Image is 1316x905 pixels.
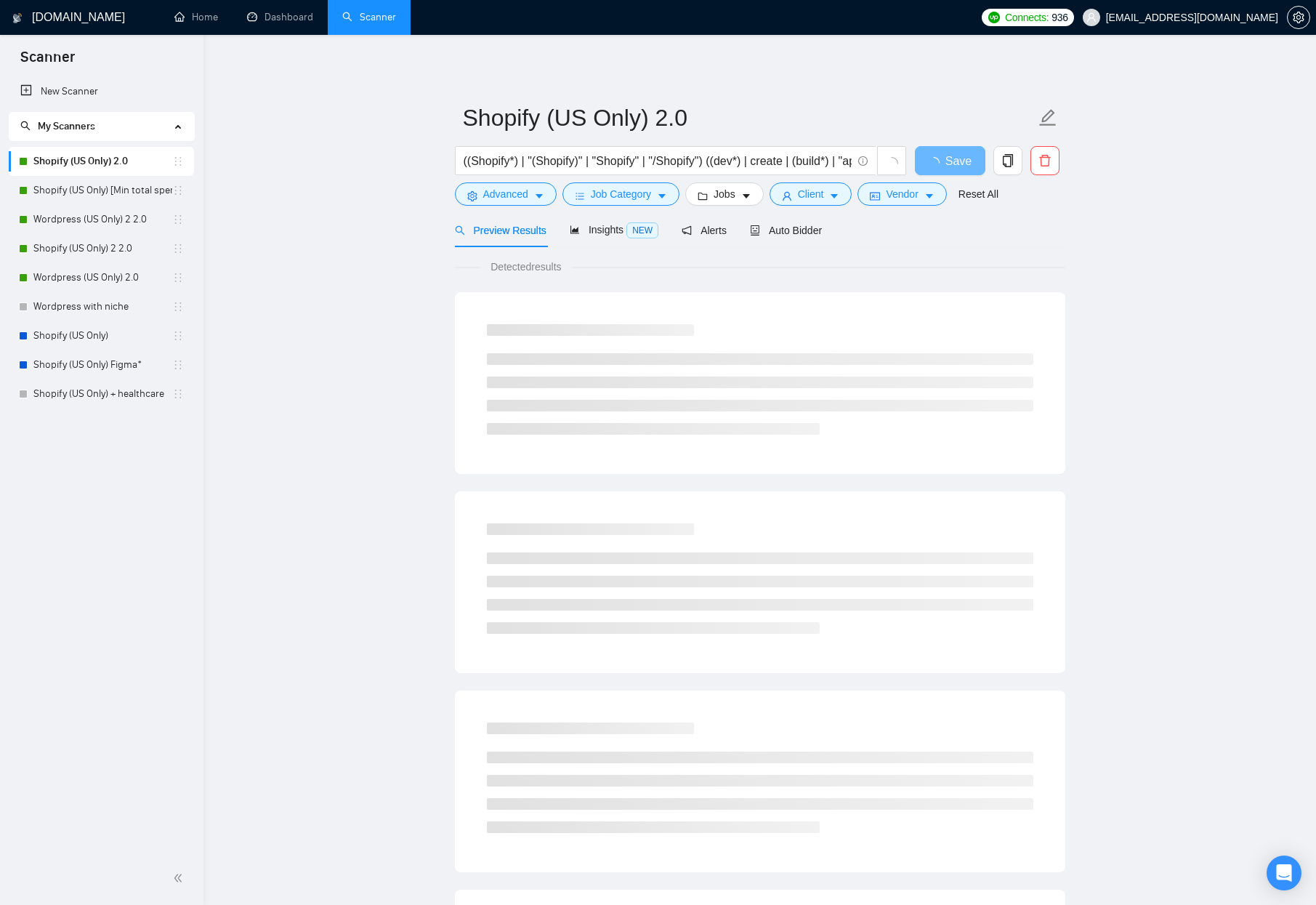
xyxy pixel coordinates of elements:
[467,190,477,201] span: setting
[20,120,95,132] span: My Scanners
[9,205,194,234] li: Wordpress (US Only) 2 2.0
[682,225,692,236] span: notification
[915,146,985,175] button: Save
[924,190,934,201] span: caret-down
[798,186,824,202] span: Client
[9,350,194,379] li: Shopify (US Only) Figma*
[172,272,184,283] span: holder
[682,225,727,236] span: Alerts
[33,205,172,234] a: Wordpress (US Only) 2 2.0
[534,190,544,201] span: caret-down
[9,176,194,205] li: Shopify (US Only) [Min total spent $10k] 2.0
[455,225,465,236] span: search
[9,379,194,409] li: Shopify (US Only) + healthcare
[33,234,172,263] a: Shopify (US Only) 2 2.0
[172,243,184,254] span: holder
[9,292,194,321] li: Wordpress with niche
[9,147,194,176] li: Shopify (US Only) 2.0
[33,292,172,321] a: Wordpress with niche
[945,152,972,170] span: Save
[464,152,852,170] input: Search Freelance Jobs...
[870,190,880,201] span: idcard
[857,182,946,206] button: idcardVendorcaret-down
[33,263,172,292] a: Wordpress (US Only) 2.0
[9,47,86,77] span: Scanner
[1267,856,1301,890] div: Open Intercom Messenger
[591,186,651,202] span: Job Category
[247,11,313,23] a: dashboardDashboard
[770,182,852,206] button: userClientcaret-down
[33,176,172,205] a: Shopify (US Only) [Min total spent $10k] 2.0
[172,156,184,167] span: holder
[9,321,194,350] li: Shopify (US Only)
[480,259,571,275] span: Detected results
[1038,108,1057,127] span: edit
[570,224,658,236] span: Insights
[172,214,184,225] span: holder
[714,186,735,202] span: Jobs
[38,120,95,132] span: My Scanners
[173,871,187,885] span: double-left
[1051,9,1067,25] span: 936
[1287,6,1310,29] button: setting
[342,11,396,23] a: searchScanner
[928,157,945,169] span: loading
[33,321,172,350] a: Shopify (US Only)
[9,263,194,292] li: Wordpress (US Only) 2.0
[174,11,218,23] a: homeHome
[657,190,667,201] span: caret-down
[1287,12,1310,23] a: setting
[172,330,184,342] span: holder
[858,156,868,166] span: info-circle
[455,182,557,206] button: settingAdvancedcaret-down
[993,146,1022,175] button: copy
[172,185,184,196] span: holder
[886,186,918,202] span: Vendor
[685,182,764,206] button: folderJobscaret-down
[33,350,172,379] a: Shopify (US Only) Figma*
[12,7,23,30] img: logo
[1288,12,1309,23] span: setting
[885,157,898,170] span: loading
[570,225,580,235] span: area-chart
[750,225,822,236] span: Auto Bidder
[829,190,839,201] span: caret-down
[1086,12,1097,23] span: user
[782,190,792,201] span: user
[1030,146,1059,175] button: delete
[463,100,1036,136] input: Scanner name...
[575,190,585,201] span: bars
[172,301,184,313] span: holder
[33,147,172,176] a: Shopify (US Only) 2.0
[483,186,528,202] span: Advanced
[750,225,760,236] span: robot
[741,190,751,201] span: caret-down
[988,12,1000,23] img: upwork-logo.png
[9,77,194,106] li: New Scanner
[1005,9,1049,25] span: Connects:
[698,190,708,201] span: folder
[9,234,194,263] li: Shopify (US Only) 2 2.0
[1031,154,1059,167] span: delete
[994,154,1022,167] span: copy
[958,186,998,202] a: Reset All
[172,359,184,371] span: holder
[20,77,182,106] a: New Scanner
[20,121,31,131] span: search
[626,222,658,238] span: NEW
[455,225,546,236] span: Preview Results
[172,388,184,400] span: holder
[562,182,679,206] button: barsJob Categorycaret-down
[33,379,172,409] a: Shopify (US Only) + healthcare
